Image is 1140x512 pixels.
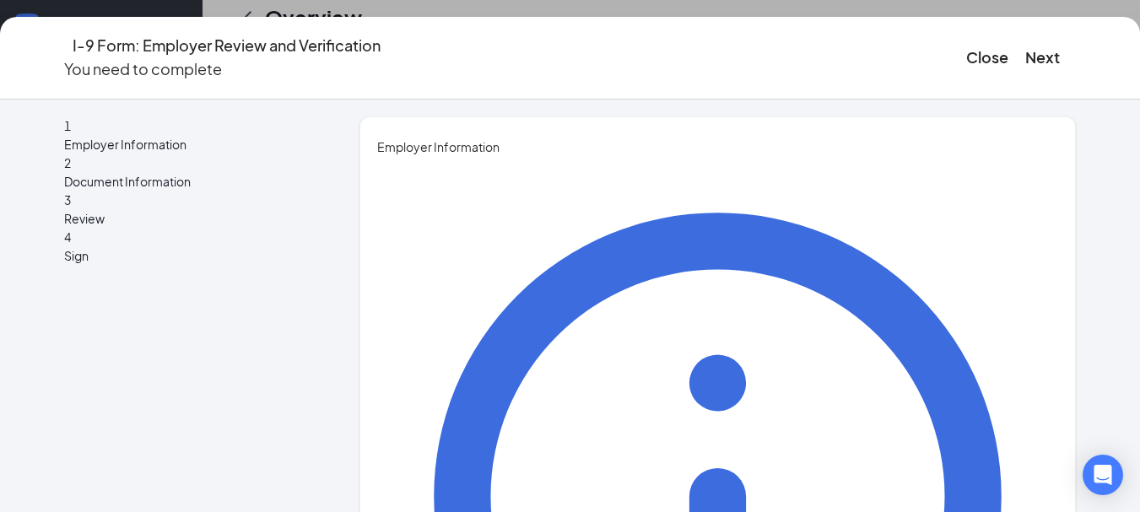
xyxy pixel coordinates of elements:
span: 1 [64,118,71,133]
span: 2 [64,155,71,170]
div: Open Intercom Messenger [1083,455,1123,495]
span: Sign [64,246,317,265]
span: 4 [64,229,71,245]
h4: I-9 Form: Employer Review and Verification [73,34,381,57]
span: 3 [64,192,71,207]
button: Close [966,46,1008,69]
span: Review [64,209,317,228]
span: Document Information [64,172,317,191]
button: Next [1025,46,1060,69]
p: You need to complete [64,57,381,81]
span: Employer Information [377,137,1059,156]
span: Employer Information [64,135,317,154]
